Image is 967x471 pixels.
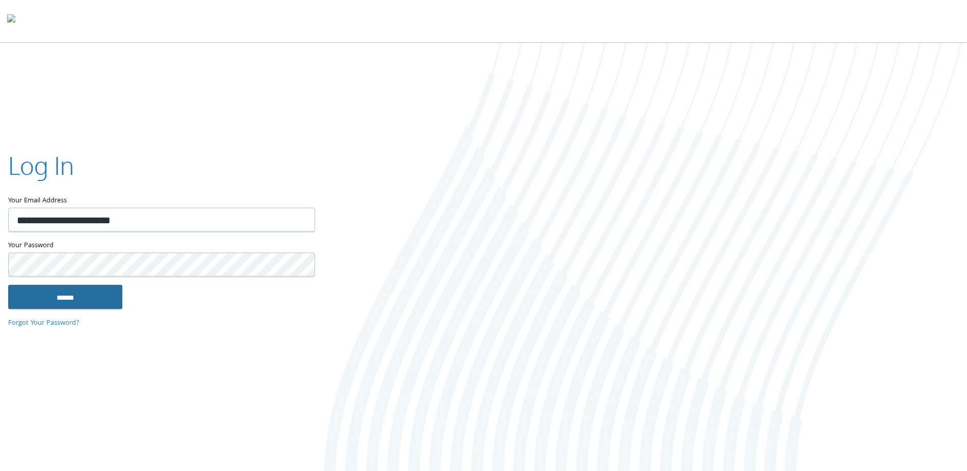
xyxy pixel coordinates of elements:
h2: Log In [8,148,74,182]
img: todyl-logo-dark.svg [7,11,15,31]
keeper-lock: Open Keeper Popup [295,214,307,226]
keeper-lock: Open Keeper Popup [295,258,307,271]
a: Forgot Your Password? [8,318,80,329]
label: Your Password [8,240,314,253]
